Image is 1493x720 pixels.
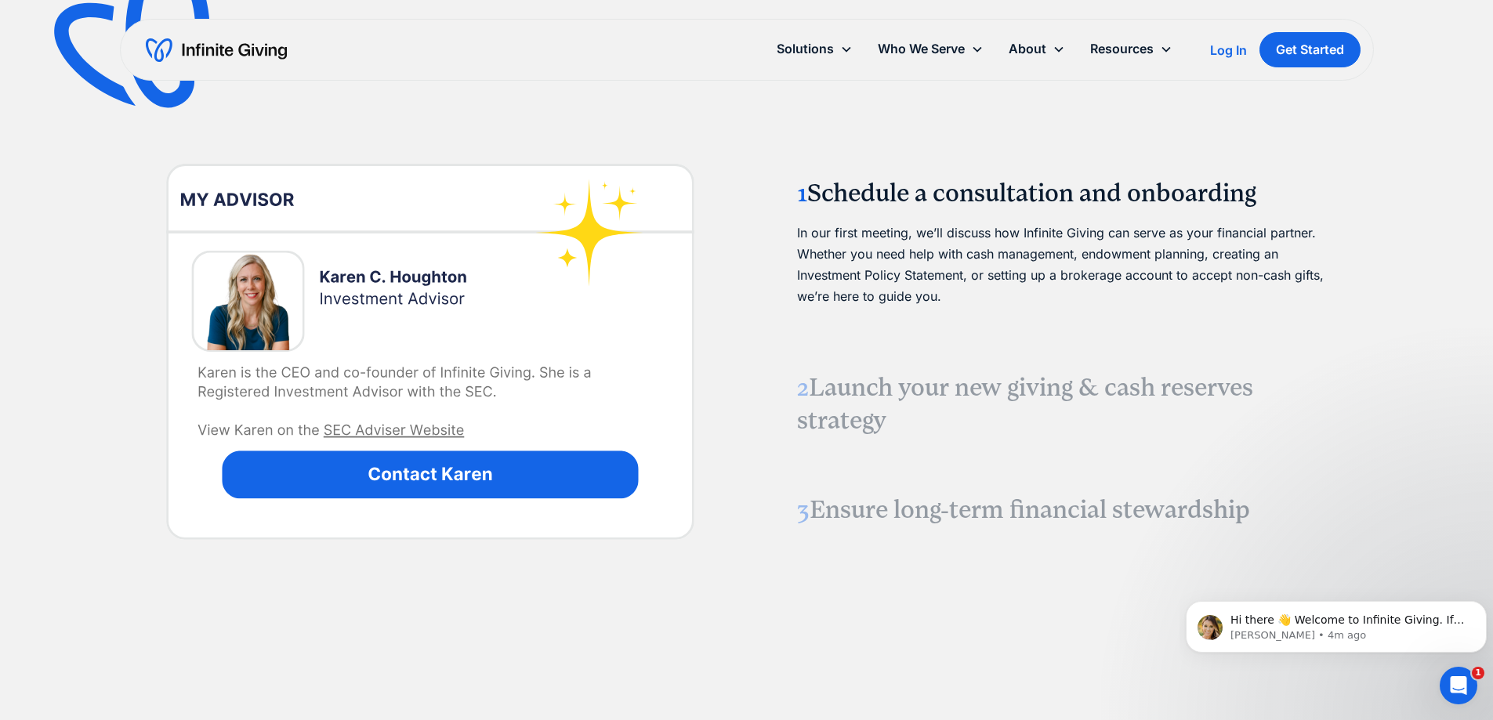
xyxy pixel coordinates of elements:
[777,38,834,60] div: Solutions
[797,495,810,524] span: 3
[1440,667,1477,704] iframe: Intercom live chat
[1078,32,1185,66] div: Resources
[797,179,807,208] span: 1
[1472,667,1484,679] span: 1
[797,223,1330,308] p: In our first meeting, we’ll discuss how Infinite Giving can serve as your financial partner. Whet...
[797,177,1330,210] h3: Schedule a consultation and onboarding
[146,38,287,63] a: home
[1009,38,1046,60] div: About
[145,67,716,637] img: Infinite Giving’s crypto donation platform provides a QR code and wallet address for supporters t...
[1259,32,1361,67] a: Get Started
[1210,41,1247,60] a: Log In
[865,32,996,66] div: Who We Serve
[797,494,1330,526] h3: Ensure long-term financial stewardship
[764,32,865,66] div: Solutions
[797,373,809,402] span: 2
[1090,38,1154,60] div: Resources
[797,371,1330,436] h3: Launch your new giving & cash reserves strategy
[1210,44,1247,56] div: Log In
[996,32,1078,66] div: About
[1180,568,1493,678] iframe: Intercom notifications message
[878,38,965,60] div: Who We Serve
